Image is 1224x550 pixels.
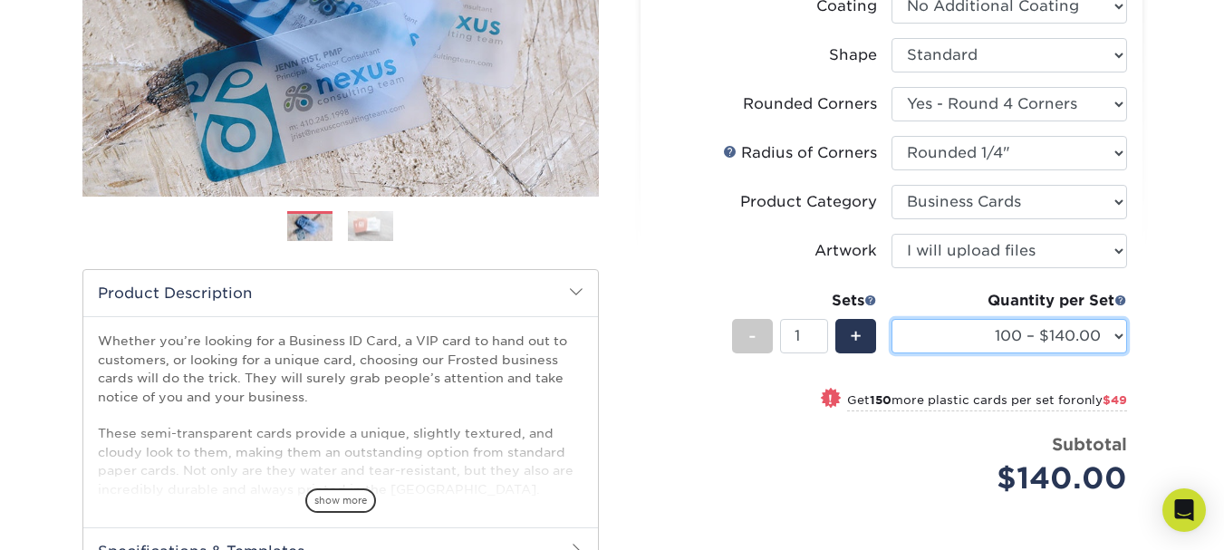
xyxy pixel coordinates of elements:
[847,393,1127,411] small: Get more plastic cards per set for
[829,44,877,66] div: Shape
[828,390,833,409] span: !
[870,393,891,407] strong: 150
[740,191,877,213] div: Product Category
[732,290,877,312] div: Sets
[305,488,376,513] span: show more
[743,93,877,115] div: Rounded Corners
[748,323,757,350] span: -
[1162,488,1206,532] div: Open Intercom Messenger
[814,240,877,262] div: Artwork
[83,270,598,316] h2: Product Description
[891,290,1127,312] div: Quantity per Set
[1076,393,1127,407] span: only
[850,323,862,350] span: +
[1103,393,1127,407] span: $49
[1052,434,1127,454] strong: Subtotal
[723,142,877,164] div: Radius of Corners
[905,457,1127,500] div: $140.00
[287,212,333,244] img: Plastic Cards 01
[348,210,393,242] img: Plastic Cards 02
